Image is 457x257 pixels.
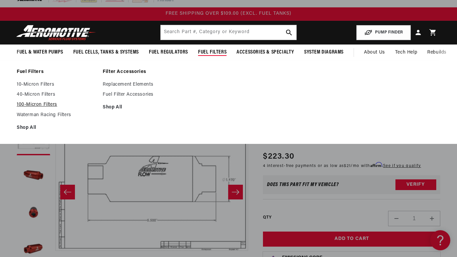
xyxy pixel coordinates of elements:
[144,45,193,60] summary: Fuel Regulators
[14,25,98,40] img: Aeromotive
[103,82,182,88] a: Replacement Elements
[17,49,63,56] span: Fuel & Water Pumps
[228,185,243,199] button: Slide right
[198,49,226,56] span: Fuel Filters
[299,45,349,60] summary: System Diagrams
[193,45,232,60] summary: Fuel Filters
[149,49,188,56] span: Fuel Regulators
[395,49,417,56] span: Tech Help
[12,45,68,60] summary: Fuel & Water Pumps
[383,164,421,168] a: See if you qualify - Learn more about Affirm Financing (opens in modal)
[356,25,411,40] button: PUMP FINDER
[103,104,182,110] a: Shop All
[282,25,296,40] button: search button
[17,112,96,118] a: Waterman Racing Filters
[166,11,291,16] span: FREE SHIPPING OVER $109.00 (EXCL. FUEL TANKS)
[422,45,452,61] summary: Rebuilds
[17,92,96,98] a: 40-Micron Filters
[17,159,50,192] button: Load image 3 in gallery view
[395,179,436,190] button: Verify
[263,151,294,163] span: $223.30
[232,45,299,60] summary: Accessories & Specialty
[60,185,75,199] button: Slide left
[304,49,344,56] span: System Diagrams
[370,162,382,167] span: Affirm
[103,92,182,98] a: Fuel Filter Accessories
[390,45,422,61] summary: Tech Help
[103,69,182,75] a: Filter Accessories
[73,49,139,56] span: Fuel Cells, Tanks & Systems
[68,45,144,60] summary: Fuel Cells, Tanks & Systems
[161,25,297,40] input: Search by Part Number, Category or Keyword
[17,82,96,88] a: 10-Micron Filters
[237,49,294,56] span: Accessories & Specialty
[17,69,96,75] a: Fuel Filters
[364,50,385,55] span: About Us
[427,49,447,56] span: Rebuilds
[344,164,351,168] span: $21
[359,45,390,61] a: About Us
[263,232,440,247] button: Add to Cart
[263,163,421,169] p: 4 interest-free payments or as low as /mo with .
[17,102,96,108] a: 100-Micron Filters
[263,215,271,221] label: QTY
[17,195,50,229] button: Load image 4 in gallery view
[17,125,96,131] a: Shop All
[267,182,339,187] div: Does This part fit My vehicle?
